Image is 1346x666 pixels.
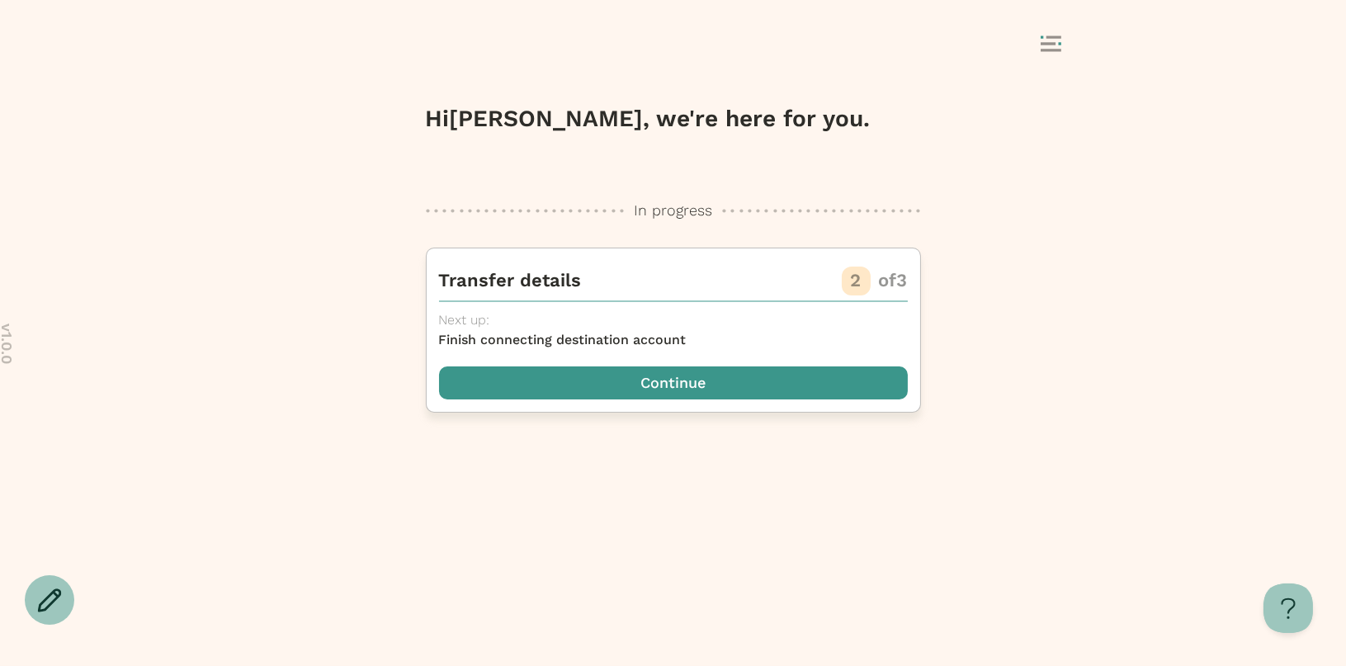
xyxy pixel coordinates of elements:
span: Hi [PERSON_NAME] , we're here for you. [426,105,871,132]
p: Finish connecting destination account [439,330,908,350]
p: 2 [851,267,862,294]
p: In progress [634,200,712,221]
p: Next up: [439,310,908,330]
p: of 3 [879,267,908,294]
button: Continue [439,366,908,399]
p: Transfer details [439,267,582,294]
